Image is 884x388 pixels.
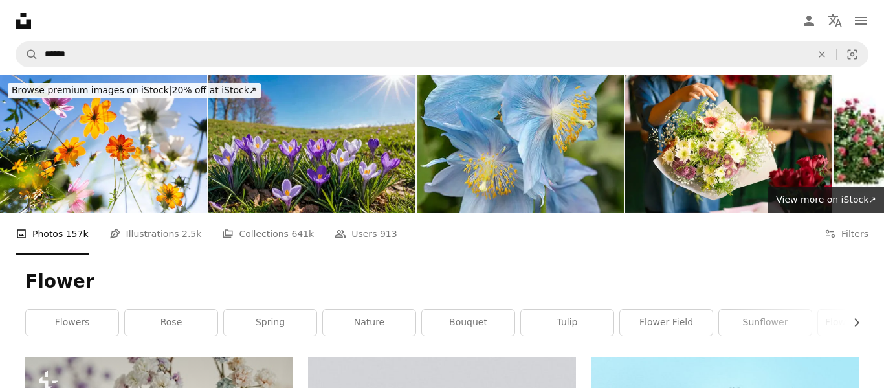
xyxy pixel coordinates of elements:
[380,227,397,241] span: 913
[25,270,859,293] h1: Flower
[208,75,415,213] img: Scenic Spring Landscape With Blue Sky With Sunlight, And Spring Flowers Crocus Blossoms On Grass.
[12,85,257,95] span: 20% off at iStock ↗
[417,75,624,213] img: Blue poppy in blossom
[521,310,613,336] a: tulip
[16,41,868,67] form: Find visuals sitewide
[335,213,397,255] a: Users 913
[808,42,836,67] button: Clear
[768,187,884,213] a: View more on iStock↗
[222,213,314,255] a: Collections 641k
[109,213,202,255] a: Illustrations 2.5k
[796,8,822,34] a: Log in / Sign up
[848,8,874,34] button: Menu
[620,310,713,336] a: flower field
[16,42,38,67] button: Search Unsplash
[323,310,415,336] a: nature
[822,8,848,34] button: Language
[845,310,859,336] button: scroll list to the right
[125,310,217,336] a: rose
[224,310,316,336] a: spring
[291,227,314,241] span: 641k
[422,310,514,336] a: bouquet
[12,85,171,95] span: Browse premium images on iStock |
[824,213,868,255] button: Filters
[26,310,118,336] a: flowers
[16,13,31,29] a: Home — Unsplash
[837,42,868,67] button: Visual search
[182,227,201,241] span: 2.5k
[719,310,812,336] a: sunflower
[776,194,876,205] span: View more on iStock ↗
[625,75,832,213] img: Woman's hand preparing bouquet in flower shop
